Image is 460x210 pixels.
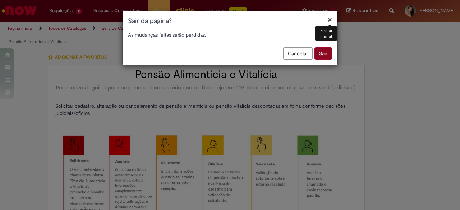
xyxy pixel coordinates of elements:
[328,16,332,23] button: Fechar modal
[128,31,332,38] p: As mudanças feitas serão perdidas.
[283,47,313,60] button: Cancelar
[315,26,337,41] div: Fechar modal
[314,47,332,60] button: Sair
[128,17,332,26] h1: Sair da página?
